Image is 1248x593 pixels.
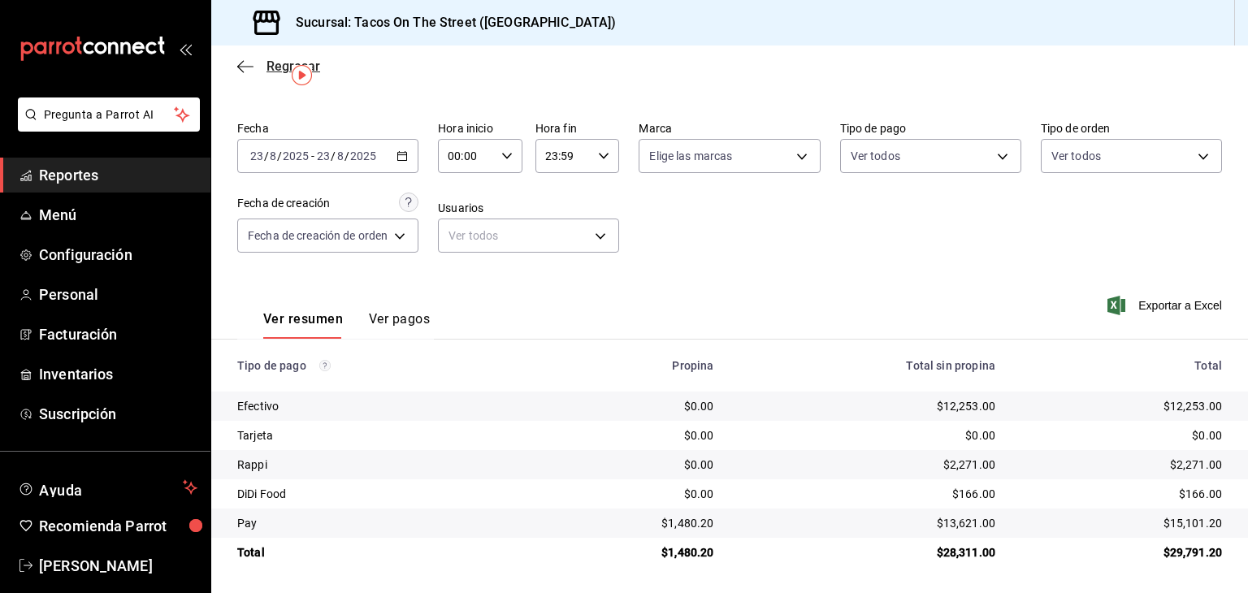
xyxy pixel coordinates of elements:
[39,403,197,425] span: Suscripción
[39,478,176,497] span: Ayuda
[840,123,1021,134] label: Tipo de pago
[263,311,430,339] div: navigation tabs
[535,123,620,134] label: Hora fin
[344,149,349,162] span: /
[1021,359,1222,372] div: Total
[316,149,331,162] input: --
[39,515,197,537] span: Recomienda Parrot
[548,457,714,473] div: $0.00
[1021,544,1222,561] div: $29,791.20
[39,323,197,345] span: Facturación
[739,398,995,414] div: $12,253.00
[548,427,714,444] div: $0.00
[311,149,314,162] span: -
[369,311,430,339] button: Ver pagos
[331,149,336,162] span: /
[282,149,310,162] input: ----
[39,555,197,577] span: [PERSON_NAME]
[438,123,522,134] label: Hora inicio
[548,398,714,414] div: $0.00
[851,148,900,164] span: Ver todos
[264,149,269,162] span: /
[739,515,995,531] div: $13,621.00
[349,149,377,162] input: ----
[739,427,995,444] div: $0.00
[319,360,331,371] svg: Los pagos realizados con Pay y otras terminales son montos brutos.
[739,486,995,502] div: $166.00
[39,204,197,226] span: Menú
[237,58,320,74] button: Regresar
[237,427,522,444] div: Tarjeta
[237,398,522,414] div: Efectivo
[237,359,522,372] div: Tipo de pago
[438,219,619,253] div: Ver todos
[1021,515,1222,531] div: $15,101.20
[39,164,197,186] span: Reportes
[11,118,200,135] a: Pregunta a Parrot AI
[237,123,418,134] label: Fecha
[237,457,522,473] div: Rappi
[18,97,200,132] button: Pregunta a Parrot AI
[1021,457,1222,473] div: $2,271.00
[237,515,522,531] div: Pay
[639,123,820,134] label: Marca
[1021,427,1222,444] div: $0.00
[263,311,343,339] button: Ver resumen
[1041,123,1222,134] label: Tipo de orden
[277,149,282,162] span: /
[266,58,320,74] span: Regresar
[1111,296,1222,315] button: Exportar a Excel
[237,486,522,502] div: DiDi Food
[39,363,197,385] span: Inventarios
[237,544,522,561] div: Total
[649,148,732,164] span: Elige las marcas
[39,284,197,305] span: Personal
[739,359,995,372] div: Total sin propina
[44,106,175,123] span: Pregunta a Parrot AI
[548,515,714,531] div: $1,480.20
[548,486,714,502] div: $0.00
[739,544,995,561] div: $28,311.00
[39,244,197,266] span: Configuración
[1021,486,1222,502] div: $166.00
[249,149,264,162] input: --
[548,359,714,372] div: Propina
[237,195,330,212] div: Fecha de creación
[248,227,388,244] span: Fecha de creación de orden
[292,65,312,85] img: Tooltip marker
[283,13,616,32] h3: Sucursal: Tacos On The Street ([GEOGRAPHIC_DATA])
[739,457,995,473] div: $2,271.00
[336,149,344,162] input: --
[438,202,619,214] label: Usuarios
[269,149,277,162] input: --
[548,544,714,561] div: $1,480.20
[1021,398,1222,414] div: $12,253.00
[179,42,192,55] button: open_drawer_menu
[1051,148,1101,164] span: Ver todos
